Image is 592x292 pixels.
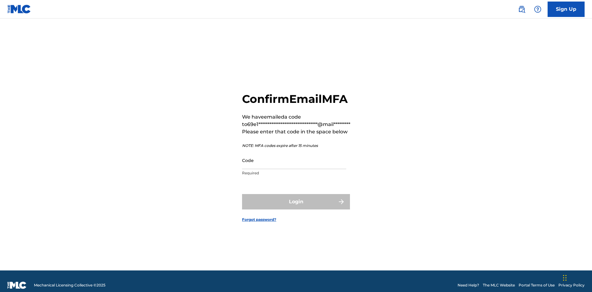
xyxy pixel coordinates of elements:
[458,282,479,288] a: Need Help?
[242,128,350,136] p: Please enter that code in the space below
[516,3,528,15] a: Public Search
[548,2,585,17] a: Sign Up
[558,282,585,288] a: Privacy Policy
[242,92,350,106] h2: Confirm Email MFA
[534,6,541,13] img: help
[7,282,27,289] img: logo
[518,6,525,13] img: search
[532,3,544,15] div: Help
[242,217,276,222] a: Forgot password?
[563,269,567,287] div: Drag
[561,262,592,292] iframe: Chat Widget
[7,5,31,14] img: MLC Logo
[242,170,346,176] p: Required
[483,282,515,288] a: The MLC Website
[34,282,105,288] span: Mechanical Licensing Collective © 2025
[242,143,350,148] p: NOTE: MFA codes expire after 15 minutes
[519,282,555,288] a: Portal Terms of Use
